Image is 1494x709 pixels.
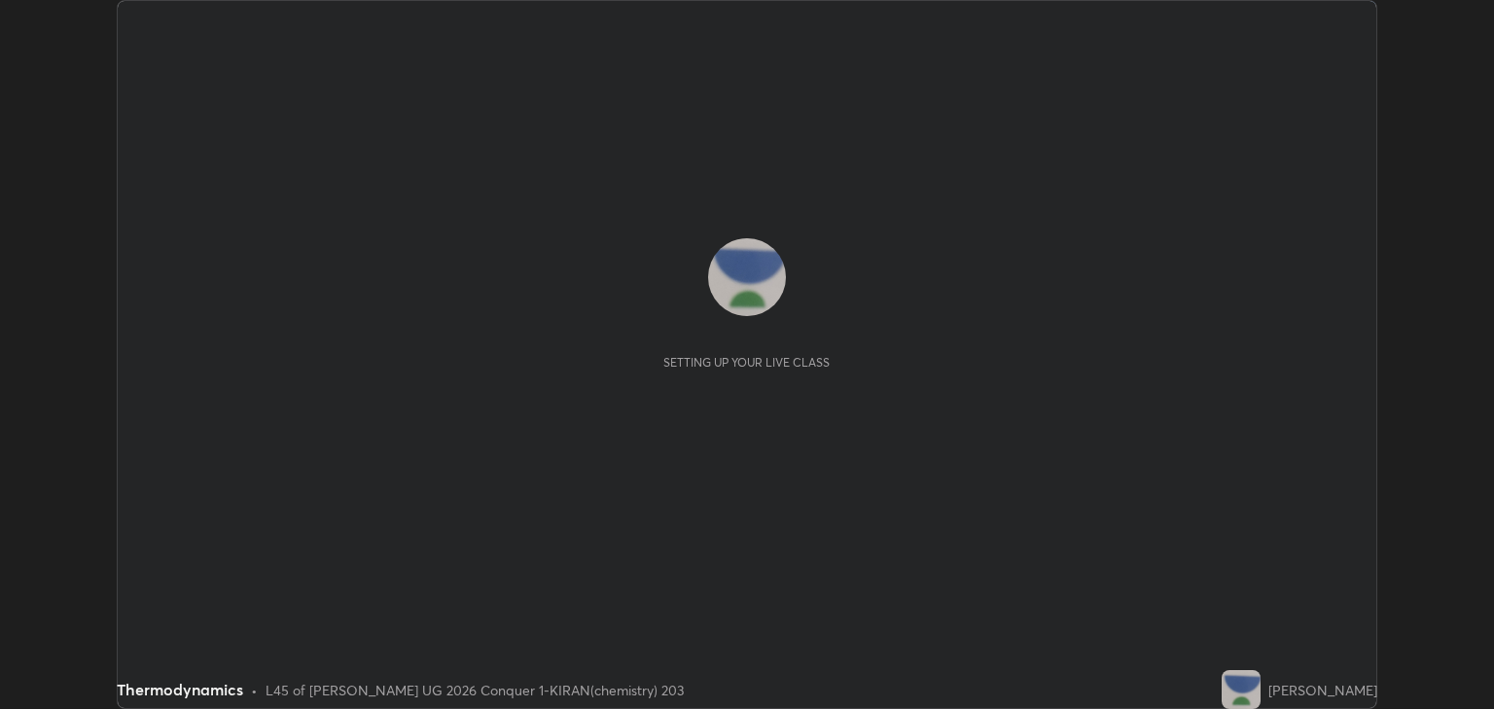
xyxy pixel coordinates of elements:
img: 4b8c3f36e1a14cd59c616db169378501.jpg [708,238,786,316]
div: Setting up your live class [663,355,830,370]
img: 4b8c3f36e1a14cd59c616db169378501.jpg [1222,670,1261,709]
div: • [251,680,258,700]
div: Thermodynamics [117,678,243,701]
div: [PERSON_NAME] [1268,680,1377,700]
div: L45 of [PERSON_NAME] UG 2026 Conquer 1-KIRAN(chemistry) 203 [266,680,684,700]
